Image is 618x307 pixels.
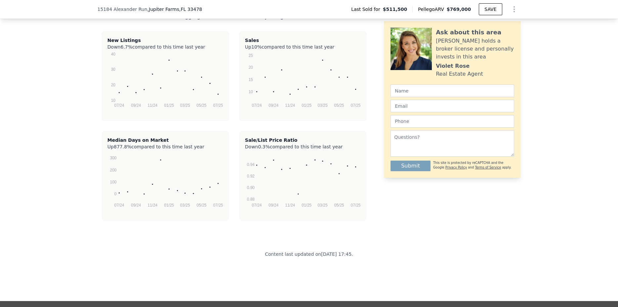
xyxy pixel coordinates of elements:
span: Pellego ARV [418,6,447,13]
text: 01/25 [302,203,311,208]
text: 40 [111,52,115,57]
span: Last Sold for [351,6,383,13]
span: $511,500 [383,6,407,13]
text: 01/25 [164,203,174,208]
span: 877.8% [114,144,131,149]
text: 0.94 [247,162,255,167]
text: 03/25 [180,203,190,208]
text: 07/24 [114,203,124,208]
text: 10 [111,98,115,103]
input: Name [391,85,514,97]
text: 07/24 [114,103,124,108]
div: [PERSON_NAME] holds a broker license and personally invests in this area [436,37,514,61]
div: Median Days on Market [107,137,223,143]
text: 0 [114,192,117,196]
a: Terms of Service [475,166,501,169]
span: 15184 Alexander Run [98,6,147,13]
div: Sales [245,37,361,44]
span: , Jupiter Farms [147,6,202,13]
text: 30 [111,67,115,72]
span: , FL 33478 [179,7,202,12]
text: 0.92 [247,174,255,178]
text: 11/24 [147,203,157,208]
text: 05/25 [334,103,344,108]
text: 15 [248,77,253,82]
button: Submit [391,161,431,171]
text: 05/25 [196,103,206,108]
text: 09/24 [268,203,278,208]
div: New Listings [107,37,223,44]
text: 20 [248,65,253,70]
input: Email [391,100,514,112]
text: 300 [110,156,116,160]
text: 07/25 [213,103,223,108]
span: $769,000 [447,7,471,12]
span: 0.3% [258,144,270,149]
text: 0.90 [247,185,255,190]
div: Real Estate Agent [436,70,483,78]
text: 03/25 [317,203,327,208]
div: Ask about this area [436,28,501,37]
text: 05/25 [196,203,206,208]
div: Down compared to this time last year [245,143,361,147]
div: Sale/List Price Ratio [245,137,361,143]
text: 25 [248,53,253,58]
svg: A chart. [107,52,223,118]
text: 11/24 [285,103,295,108]
svg: A chart. [107,151,223,217]
text: 09/24 [131,203,141,208]
div: This site is protected by reCAPTCHA and the Google and apply. [433,161,514,170]
text: 200 [110,168,116,173]
text: 03/25 [317,103,327,108]
div: Down compared to this time last year [107,44,223,48]
text: 11/24 [147,103,157,108]
text: 07/25 [350,203,360,208]
a: Privacy Policy [445,166,467,169]
button: Show Options [508,3,521,16]
text: 03/25 [180,103,190,108]
div: Violet Rose [436,62,470,70]
text: 20 [111,83,115,87]
text: 01/25 [164,103,174,108]
div: Content last updated on [DATE] 17:45 . [265,249,353,288]
svg: A chart. [245,52,361,118]
text: 01/25 [302,103,311,108]
text: 07/25 [213,203,223,208]
input: Phone [391,115,514,128]
text: 10 [248,90,253,94]
text: 07/25 [350,103,360,108]
text: 11/24 [285,203,295,208]
text: 05/25 [334,203,344,208]
text: 100 [110,180,116,184]
span: 10% [251,44,262,50]
text: 07/24 [252,203,262,208]
div: Up compared to this time last year [107,143,223,147]
text: 07/24 [252,103,262,108]
span: 6.7% [121,44,133,50]
text: 0.88 [247,197,255,202]
div: Up compared to this time last year [245,44,361,48]
text: 09/24 [268,103,278,108]
text: 09/24 [131,103,141,108]
svg: A chart. [245,151,361,217]
button: SAVE [479,3,502,15]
